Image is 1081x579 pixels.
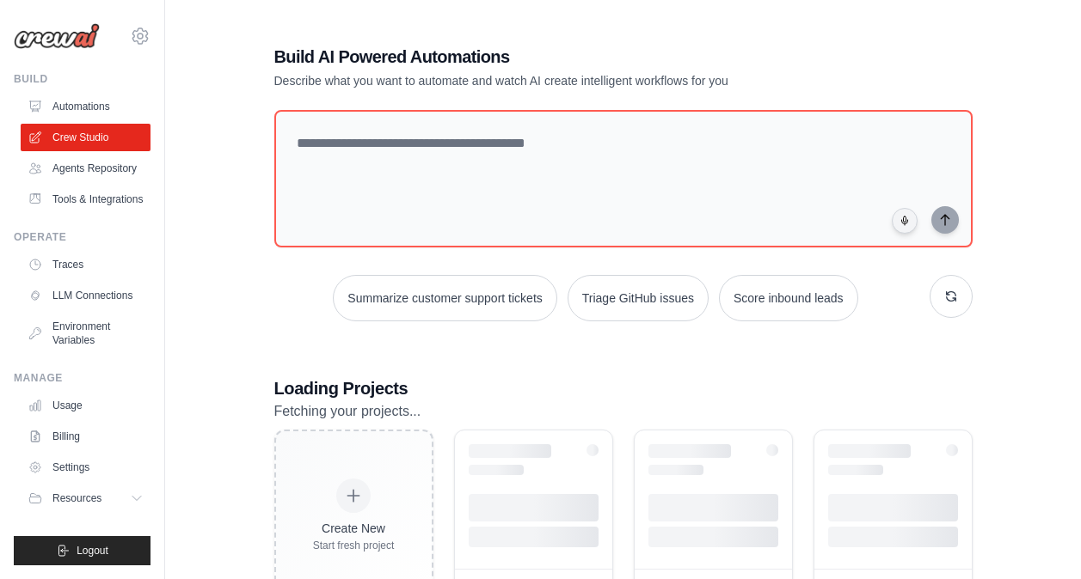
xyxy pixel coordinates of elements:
[21,124,150,151] a: Crew Studio
[892,208,918,234] button: Click to speak your automation idea
[14,230,150,244] div: Operate
[14,23,100,49] img: Logo
[313,520,395,537] div: Create New
[313,539,395,552] div: Start fresh project
[52,491,101,505] span: Resources
[333,275,556,321] button: Summarize customer support tickets
[21,485,150,512] button: Resources
[14,72,150,86] div: Build
[21,93,150,120] a: Automations
[274,72,852,89] p: Describe what you want to automate and watch AI create intelligent workflows for you
[274,400,973,423] p: Fetching your projects...
[21,251,150,278] a: Traces
[21,282,150,309] a: LLM Connections
[274,376,973,400] h3: Loading Projects
[21,423,150,450] a: Billing
[14,536,150,565] button: Logout
[14,371,150,385] div: Manage
[21,454,150,481] a: Settings
[21,155,150,182] a: Agents Repository
[21,186,150,213] a: Tools & Integrations
[719,275,858,321] button: Score inbound leads
[568,275,709,321] button: Triage GitHub issues
[930,275,973,318] button: Get new suggestions
[21,313,150,354] a: Environment Variables
[77,544,108,558] span: Logout
[274,45,852,69] h1: Build AI Powered Automations
[21,392,150,419] a: Usage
